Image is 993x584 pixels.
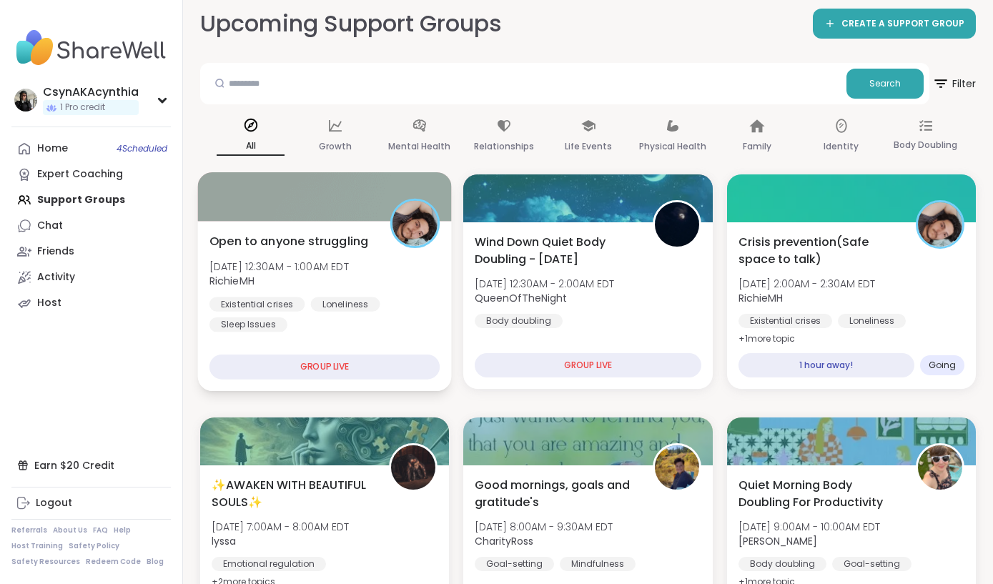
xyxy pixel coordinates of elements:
[475,234,636,268] span: Wind Down Quiet Body Doubling - [DATE]
[738,477,900,511] span: Quiet Morning Body Doubling For Productivity
[217,137,285,156] p: All
[738,314,832,328] div: Existential crises
[69,541,119,551] a: Safety Policy
[37,219,63,233] div: Chat
[37,142,68,156] div: Home
[391,445,435,490] img: lyssa
[738,353,914,377] div: 1 hour away!
[824,138,859,155] p: Identity
[475,353,701,377] div: GROUP LIVE
[209,317,287,332] div: Sleep Issues
[37,167,123,182] div: Expert Coaching
[738,234,900,268] span: Crisis prevention(Safe space to talk)
[209,232,368,249] span: Open to anyone struggling
[209,297,305,311] div: Existential crises
[209,259,349,273] span: [DATE] 12:30AM - 1:00AM EDT
[929,360,956,371] span: Going
[36,496,72,510] div: Logout
[11,264,171,290] a: Activity
[319,138,352,155] p: Growth
[86,557,141,567] a: Redeem Code
[11,541,63,551] a: Host Training
[894,137,957,154] p: Body Doubling
[655,445,699,490] img: CharityRoss
[11,136,171,162] a: Home4Scheduled
[311,297,380,311] div: Loneliness
[11,162,171,187] a: Expert Coaching
[475,277,614,291] span: [DATE] 12:30AM - 2:00AM EDT
[37,296,61,310] div: Host
[147,557,164,567] a: Blog
[846,69,924,99] button: Search
[565,138,612,155] p: Life Events
[918,202,962,247] img: RichieMH
[43,84,139,100] div: CsynAKAcynthia
[11,23,171,73] img: ShareWell Nav Logo
[560,557,636,571] div: Mindfulness
[932,66,976,101] span: Filter
[738,534,817,548] b: [PERSON_NAME]
[738,557,826,571] div: Body doubling
[655,202,699,247] img: QueenOfTheNight
[475,520,613,534] span: [DATE] 8:00AM - 9:30AM EDT
[117,143,167,154] span: 4 Scheduled
[813,9,976,39] a: CREATE A SUPPORT GROUP
[11,557,80,567] a: Safety Resources
[738,277,875,291] span: [DATE] 2:00AM - 2:30AM EDT
[212,477,373,511] span: ✨AWAKEN WITH BEAUTIFUL SOULS✨
[475,477,636,511] span: Good mornings, goals and gratitude's
[114,525,131,535] a: Help
[918,445,962,490] img: Adrienne_QueenOfTheDawn
[212,534,236,548] b: lyssa
[11,213,171,239] a: Chat
[639,138,706,155] p: Physical Health
[388,138,450,155] p: Mental Health
[14,89,37,112] img: CsynAKAcynthia
[93,525,108,535] a: FAQ
[37,244,74,259] div: Friends
[869,77,901,90] span: Search
[832,557,912,571] div: Goal-setting
[212,557,326,571] div: Emotional regulation
[475,314,563,328] div: Body doubling
[392,201,438,246] img: RichieMH
[11,290,171,316] a: Host
[475,291,567,305] b: QueenOfTheNight
[60,102,105,114] span: 1 Pro credit
[475,557,554,571] div: Goal-setting
[212,520,349,534] span: [DATE] 7:00AM - 8:00AM EDT
[738,291,783,305] b: RichieMH
[932,63,976,104] button: Filter
[743,138,771,155] p: Family
[209,355,440,380] div: GROUP LIVE
[11,490,171,516] a: Logout
[209,274,255,288] b: RichieMH
[37,270,75,284] div: Activity
[200,8,502,40] h2: Upcoming Support Groups
[475,534,533,548] b: CharityRoss
[838,314,906,328] div: Loneliness
[738,520,880,534] span: [DATE] 9:00AM - 10:00AM EDT
[841,18,964,30] span: CREATE A SUPPORT GROUP
[53,525,87,535] a: About Us
[474,138,534,155] p: Relationships
[11,239,171,264] a: Friends
[11,452,171,478] div: Earn $20 Credit
[11,525,47,535] a: Referrals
